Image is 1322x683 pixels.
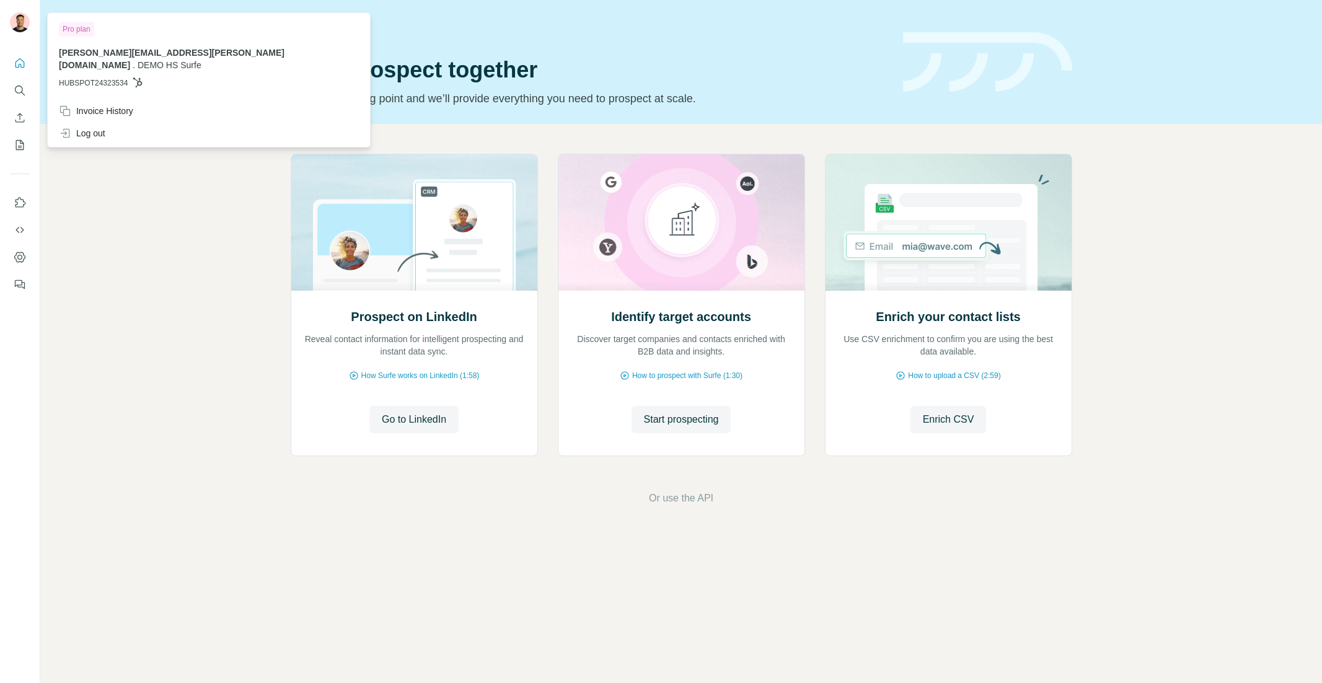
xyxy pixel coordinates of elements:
[649,491,713,506] button: Or use the API
[59,105,133,117] div: Invoice History
[291,90,888,107] p: Pick your starting point and we’ll provide everything you need to prospect at scale.
[361,370,480,381] span: How Surfe works on LinkedIn (1:58)
[59,48,284,70] span: [PERSON_NAME][EMAIL_ADDRESS][PERSON_NAME][DOMAIN_NAME]
[59,127,105,139] div: Log out
[838,333,1059,358] p: Use CSV enrichment to confirm you are using the best data available.
[611,308,751,325] h2: Identify target accounts
[825,154,1072,291] img: Enrich your contact lists
[571,333,792,358] p: Discover target companies and contacts enriched with B2B data and insights.
[632,370,743,381] span: How to prospect with Surfe (1:30)
[908,370,1000,381] span: How to upload a CSV (2:59)
[304,333,525,358] p: Reveal contact information for intelligent prospecting and instant data sync.
[10,12,30,32] img: Avatar
[10,246,30,268] button: Dashboard
[10,107,30,129] button: Enrich CSV
[910,406,987,433] button: Enrich CSV
[291,154,538,291] img: Prospect on LinkedIn
[10,79,30,102] button: Search
[923,412,974,427] span: Enrich CSV
[558,154,805,291] img: Identify target accounts
[632,406,731,433] button: Start prospecting
[903,32,1072,92] img: banner
[10,192,30,214] button: Use Surfe on LinkedIn
[59,22,94,37] div: Pro plan
[291,23,888,35] div: Quick start
[10,134,30,156] button: My lists
[59,77,128,89] span: HUBSPOT24323534
[10,219,30,241] button: Use Surfe API
[876,308,1020,325] h2: Enrich your contact lists
[138,60,201,70] span: DEMO HS Surfe
[351,308,477,325] h2: Prospect on LinkedIn
[291,58,888,82] h1: Let’s prospect together
[10,273,30,296] button: Feedback
[133,60,135,70] span: .
[644,412,719,427] span: Start prospecting
[382,412,446,427] span: Go to LinkedIn
[369,406,459,433] button: Go to LinkedIn
[10,52,30,74] button: Quick start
